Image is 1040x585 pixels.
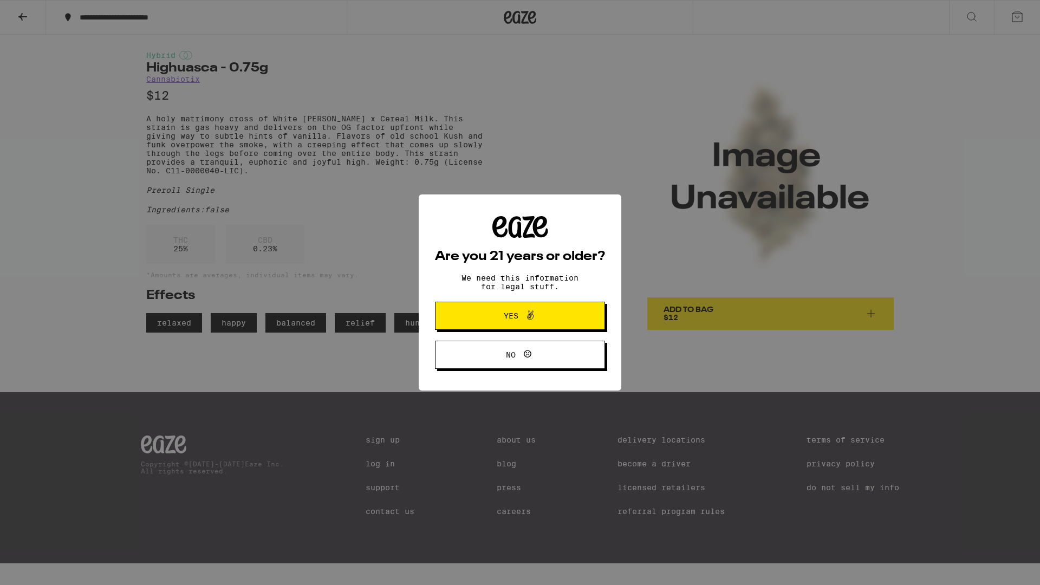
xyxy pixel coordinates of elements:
[435,341,605,369] button: No
[435,302,605,330] button: Yes
[452,274,588,291] p: We need this information for legal stuff.
[506,351,516,359] span: No
[504,312,518,320] span: Yes
[435,250,605,263] h2: Are you 21 years or older?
